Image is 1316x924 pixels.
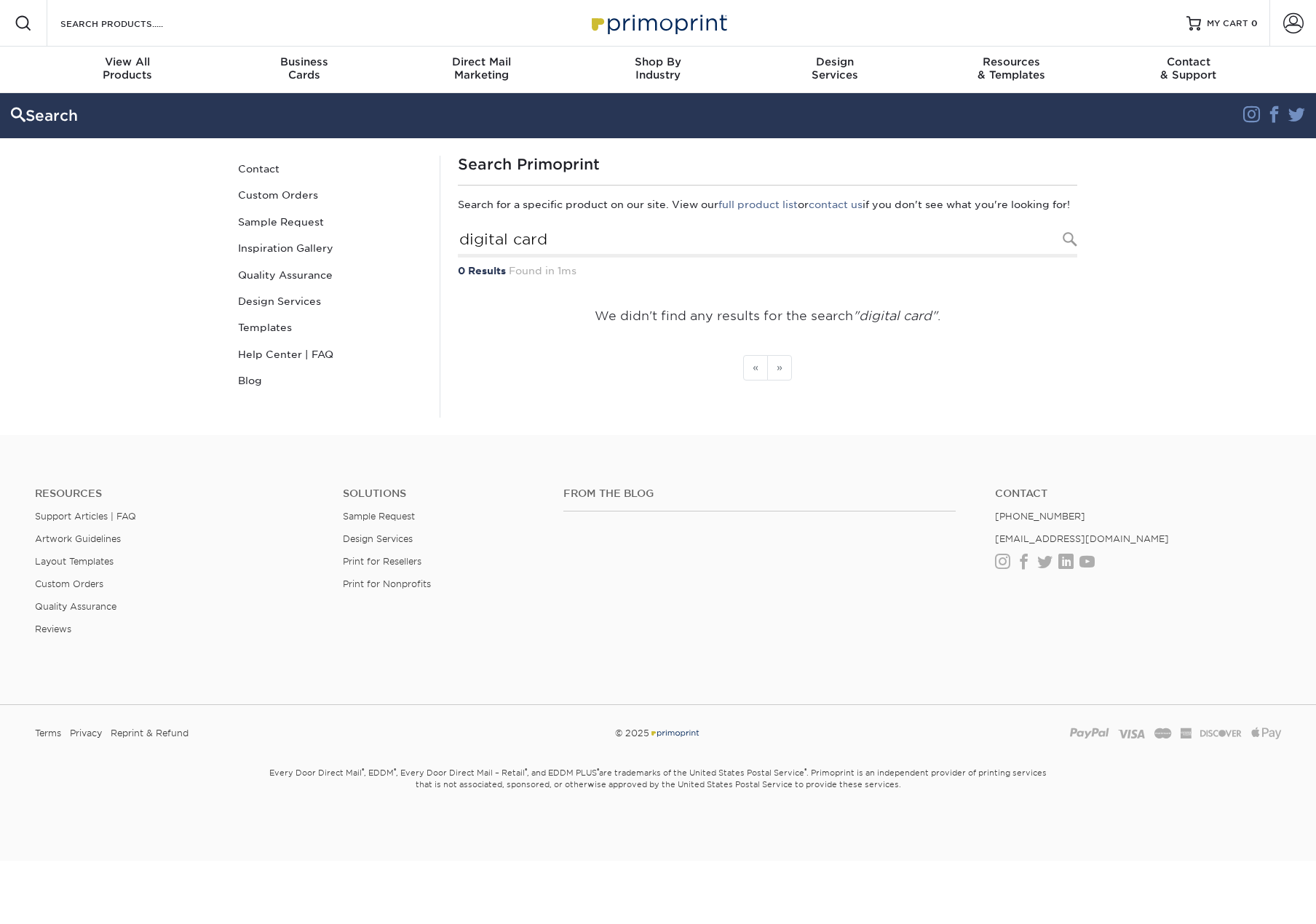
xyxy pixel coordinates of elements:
[35,533,121,544] a: Artwork Guidelines
[746,55,923,68] span: Design
[1100,55,1277,68] span: Contact
[1207,17,1248,30] span: MY CART
[1100,55,1277,81] div: & Support
[649,728,700,738] img: Primoprint
[509,265,576,276] span: Found in 1ms
[1251,18,1258,28] span: 0
[393,55,570,81] div: Marketing
[232,367,429,394] a: Blog
[458,224,1077,258] input: Search Products...
[35,601,116,612] a: Quality Assurance
[35,487,321,500] h4: Resources
[718,199,798,210] a: full product list
[35,722,61,744] a: Terms
[216,47,393,93] a: BusinessCards
[809,199,863,210] a: contact us
[746,47,923,93] a: DesignServices
[35,578,103,589] a: Custom Orders
[232,288,429,314] a: Design Services
[232,314,429,340] a: Templates
[393,47,570,93] a: Direct MailMarketing
[39,55,216,81] div: Products
[995,487,1281,500] a: Contact
[585,7,731,39] img: Primoprint
[746,55,923,81] div: Services
[216,55,393,68] span: Business
[232,156,429,182] a: Contact
[458,307,1077,326] p: We didn't find any results for the search .
[35,624,71,634] a: Reviews
[4,880,124,919] iframe: Google Customer Reviews
[995,533,1169,544] a: [EMAIL_ADDRESS][DOMAIN_NAME]
[995,511,1085,522] a: [PHONE_NUMBER]
[923,55,1100,68] span: Resources
[563,487,956,500] h4: From the Blog
[458,197,1077,212] p: Search for a specific product on our site. View our or if you don't see what you're looking for!
[39,55,216,68] span: View All
[343,533,413,544] a: Design Services
[35,511,136,522] a: Support Articles | FAQ
[343,511,415,522] a: Sample Request
[35,556,114,567] a: Layout Templates
[232,235,429,261] a: Inspiration Gallery
[343,556,421,567] a: Print for Resellers
[923,47,1100,93] a: Resources& Templates
[70,722,102,744] a: Privacy
[216,55,393,81] div: Cards
[458,156,1077,173] h1: Search Primoprint
[111,722,189,744] a: Reprint & Refund
[39,47,216,93] a: View AllProducts
[343,578,431,589] a: Print for Nonprofits
[804,767,806,774] sup: ®
[393,55,570,68] span: Direct Mail
[59,15,201,32] input: SEARCH PRODUCTS.....
[1100,47,1277,93] a: Contact& Support
[232,341,429,367] a: Help Center | FAQ
[570,55,747,81] div: Industry
[343,487,541,500] h4: Solutions
[232,262,429,288] a: Quality Assurance
[447,722,870,744] div: © 2025
[232,209,429,235] a: Sample Request
[597,767,599,774] sup: ®
[232,182,429,208] a: Custom Orders
[362,767,364,774] sup: ®
[570,47,747,93] a: Shop ByIndustry
[853,308,938,323] em: "digital card"
[394,767,396,774] sup: ®
[570,55,747,68] span: Shop By
[525,767,527,774] sup: ®
[923,55,1100,81] div: & Templates
[232,762,1084,826] small: Every Door Direct Mail , EDDM , Every Door Direct Mail – Retail , and EDDM PLUS are trademarks of...
[458,265,506,276] strong: 0 Results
